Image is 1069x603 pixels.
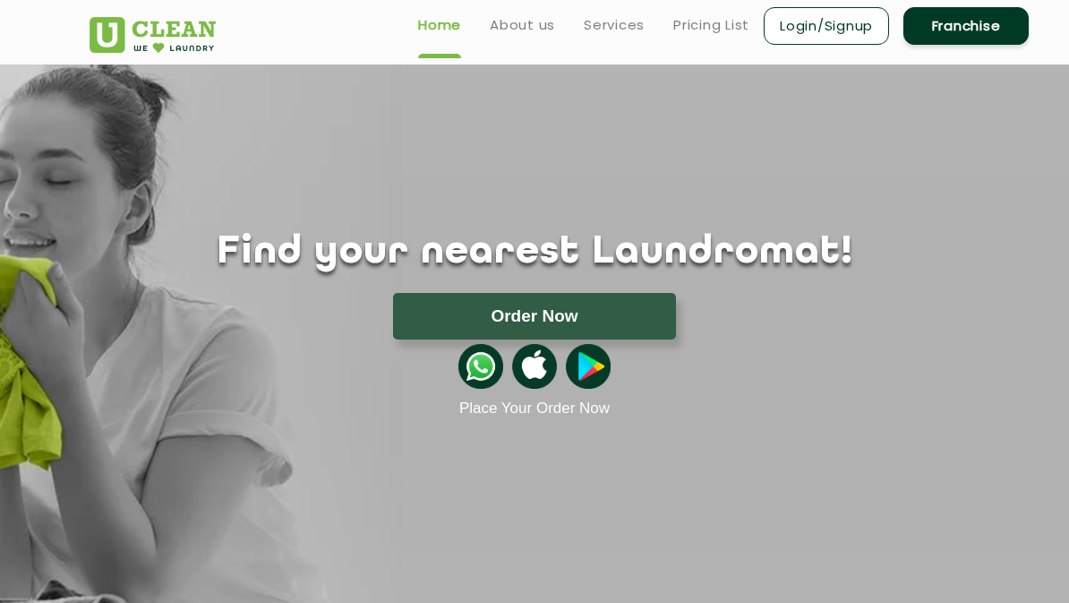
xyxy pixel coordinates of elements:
a: Franchise [903,7,1029,45]
img: apple-icon.png [512,344,557,389]
button: Order Now [393,293,676,340]
a: Home [418,14,461,36]
a: Pricing List [673,14,749,36]
a: Place Your Order Now [459,400,610,418]
a: Login/Signup [764,7,889,45]
img: whatsappicon.png [458,344,503,389]
img: UClean Laundry and Dry Cleaning [90,17,216,53]
a: About us [490,14,555,36]
a: Services [584,14,645,36]
h1: Find your nearest Laundromat! [76,230,993,275]
img: playstoreicon.png [566,344,611,389]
